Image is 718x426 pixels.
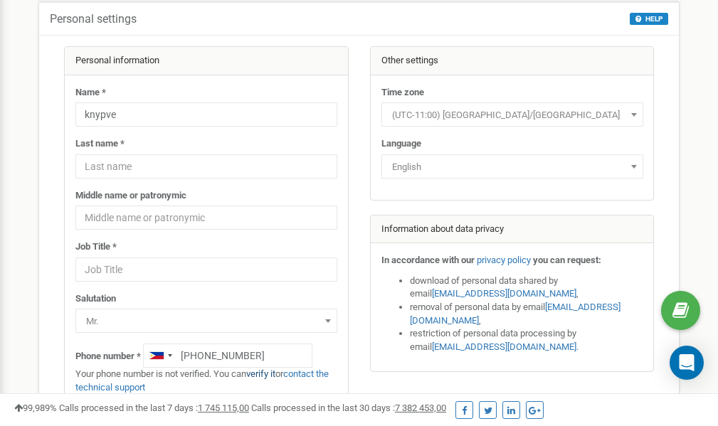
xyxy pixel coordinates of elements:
[371,215,654,244] div: Information about data privacy
[75,257,337,282] input: Job Title
[144,344,176,367] div: Telephone country code
[670,346,704,380] div: Open Intercom Messenger
[386,105,638,125] span: (UTC-11:00) Pacific/Midway
[477,255,531,265] a: privacy policy
[75,350,141,363] label: Phone number *
[246,368,275,379] a: verify it
[75,189,186,203] label: Middle name or patronymic
[14,403,57,413] span: 99,989%
[410,275,643,301] li: download of personal data shared by email ,
[533,255,601,265] strong: you can request:
[410,327,643,353] li: restriction of personal data processing by email .
[381,86,424,100] label: Time zone
[371,47,654,75] div: Other settings
[410,302,621,326] a: [EMAIL_ADDRESS][DOMAIN_NAME]
[381,137,421,151] label: Language
[630,13,668,25] button: HELP
[75,368,329,393] a: contact the technical support
[432,341,576,352] a: [EMAIL_ADDRESS][DOMAIN_NAME]
[410,301,643,327] li: removal of personal data by email ,
[75,368,337,394] p: Your phone number is not verified. You can or
[75,137,125,151] label: Last name *
[75,86,106,100] label: Name *
[143,344,312,368] input: +1-800-555-55-55
[80,311,332,331] span: Mr.
[386,157,638,177] span: English
[432,288,576,299] a: [EMAIL_ADDRESS][DOMAIN_NAME]
[251,403,446,413] span: Calls processed in the last 30 days :
[198,403,249,413] u: 1 745 115,00
[395,403,446,413] u: 7 382 453,00
[75,206,337,230] input: Middle name or patronymic
[50,13,137,26] h5: Personal settings
[381,154,643,179] span: English
[75,240,117,254] label: Job Title *
[59,403,249,413] span: Calls processed in the last 7 days :
[75,292,116,306] label: Salutation
[75,102,337,127] input: Name
[75,309,337,333] span: Mr.
[65,47,348,75] div: Personal information
[381,255,475,265] strong: In accordance with our
[75,154,337,179] input: Last name
[381,102,643,127] span: (UTC-11:00) Pacific/Midway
